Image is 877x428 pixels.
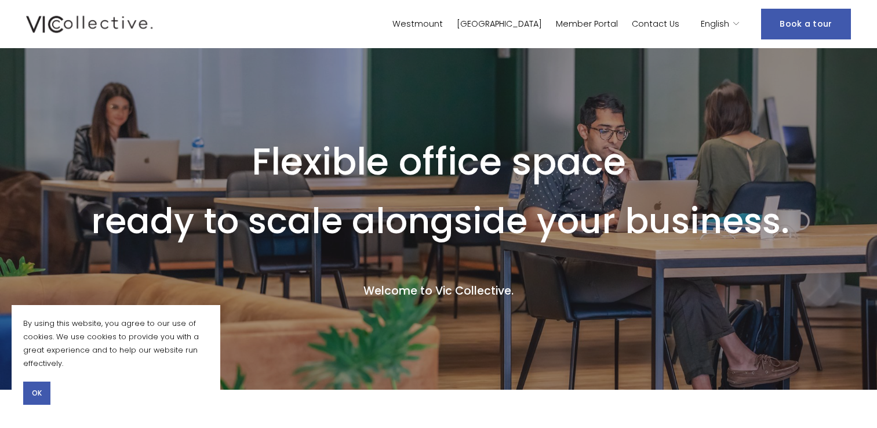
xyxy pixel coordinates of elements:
h1: Flexible office space [91,139,787,185]
h4: Welcome to Vic Collective. [91,284,787,299]
img: Vic Collective [26,13,152,35]
span: English [701,17,729,32]
h1: ready to scale alongside your business. [91,204,789,238]
p: By using this website, you agree to our use of cookies. We use cookies to provide you with a grea... [23,317,209,370]
a: Member Portal [556,16,618,32]
a: Contact Us [632,16,679,32]
a: Book a tour [761,9,850,39]
span: OK [32,388,42,398]
a: Westmount [392,16,443,32]
button: OK [23,382,50,405]
div: language picker [701,16,740,32]
a: [GEOGRAPHIC_DATA] [457,16,542,32]
section: Cookie banner [12,305,220,416]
